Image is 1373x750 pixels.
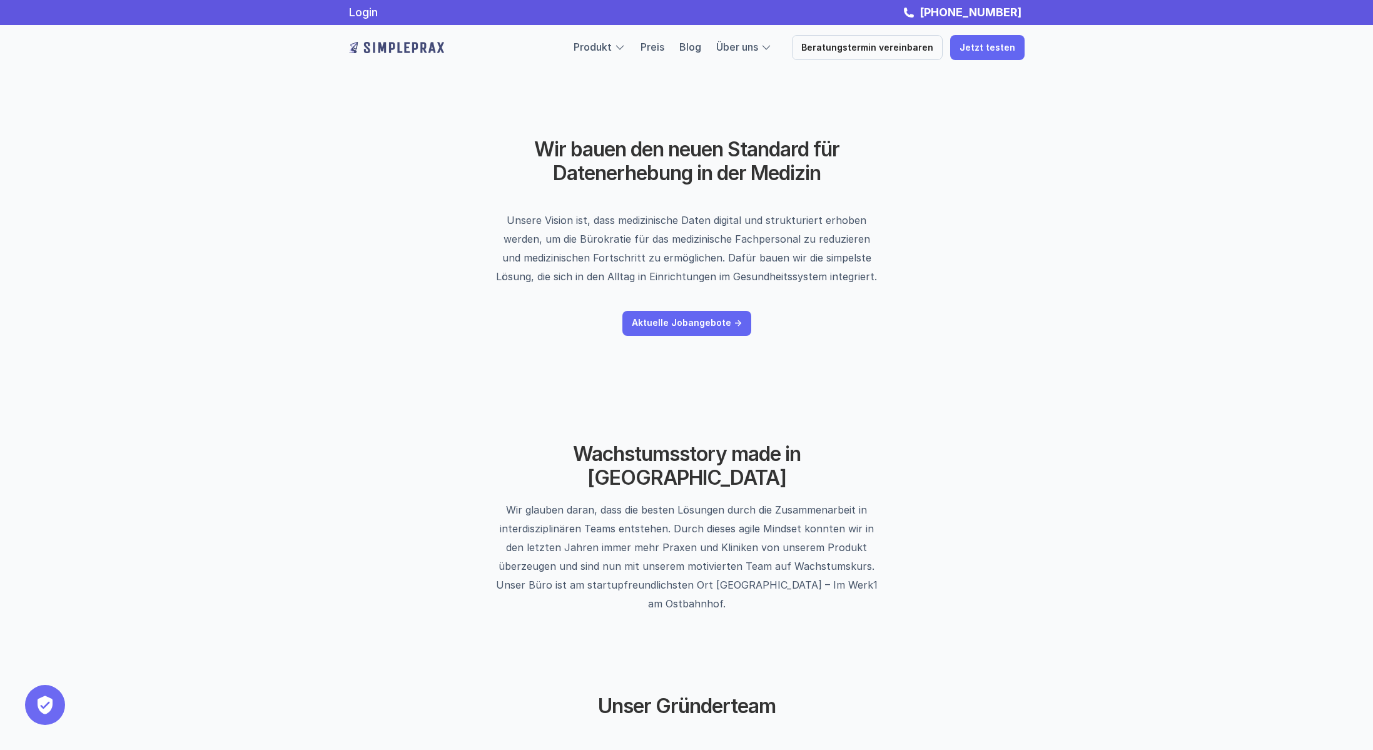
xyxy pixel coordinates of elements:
h2: Unser Gründerteam [530,694,843,718]
a: Über uns [716,41,758,53]
p: Aktuelle Jobangebote -> [632,318,742,328]
a: [PHONE_NUMBER] [916,6,1025,19]
h2: Wachstumsstory made in [GEOGRAPHIC_DATA] [530,442,843,490]
strong: [PHONE_NUMBER] [920,6,1021,19]
a: Preis [641,41,664,53]
h2: Wir bauen den neuen Standard für Datenerhebung in der Medizin [471,138,903,186]
p: Wir glauben daran, dass die besten Lösungen durch die Zusammenarbeit in interdisziplinären Teams ... [491,500,882,613]
p: Unsere Vision ist, dass medizinische Daten digital und strukturiert erhoben werden, um die Bürokr... [495,211,878,286]
p: Beratungstermin vereinbaren [801,43,933,53]
a: Produkt [574,41,612,53]
a: Beratungstermin vereinbaren [792,35,943,60]
a: Blog [679,41,701,53]
a: Aktuelle Jobangebote -> [622,311,751,336]
a: Login [349,6,378,19]
p: Jetzt testen [960,43,1015,53]
a: Jetzt testen [950,35,1025,60]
